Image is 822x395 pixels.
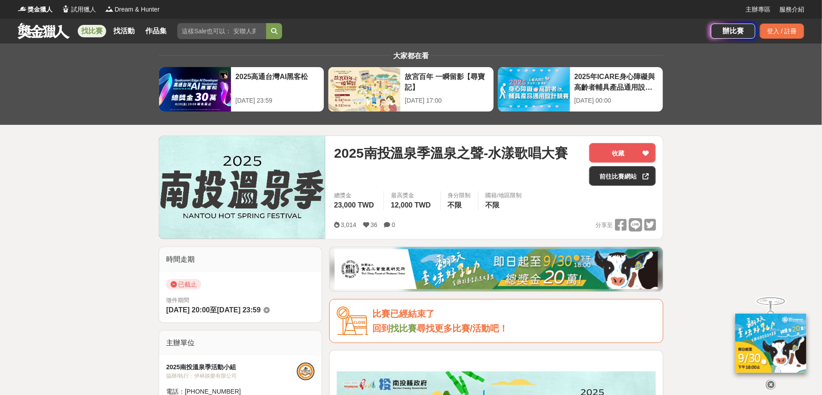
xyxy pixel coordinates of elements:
a: 服務介紹 [779,5,804,14]
span: 3,014 [341,221,356,228]
img: Logo [105,4,114,13]
span: 23,000 TWD [334,201,374,209]
span: 回到 [372,323,390,333]
a: 2025高通台灣AI黑客松[DATE] 23:59 [159,67,324,112]
a: Logo獎金獵人 [18,5,52,14]
img: Cover Image [159,136,325,239]
span: 0 [392,221,395,228]
input: 這樣Sale也可以： 安聯人壽創意銷售法募集 [177,23,266,39]
div: 國籍/地區限制 [486,191,522,200]
span: 徵件期間 [166,297,189,303]
div: 協辦/執行： 伊林娛樂有限公司 [166,372,297,380]
div: 身分限制 [448,191,471,200]
img: b0ef2173-5a9d-47ad-b0e3-de335e335c0a.jpg [335,249,658,289]
a: 2025年ICARE身心障礙與高齡者輔具產品通用設計競賽[DATE] 00:00 [498,67,663,112]
div: [DATE] 00:00 [575,96,658,105]
span: 最高獎金 [391,191,433,200]
div: [DATE] 17:00 [405,96,489,105]
a: 找活動 [110,25,138,37]
span: 試用獵人 [71,5,96,14]
div: [DATE] 23:59 [235,96,319,105]
span: 12,000 TWD [391,201,431,209]
a: 故宮百年 一瞬留影【尋寶記】[DATE] 17:00 [328,67,494,112]
a: LogoDream & Hunter [105,5,160,14]
span: 不限 [448,201,462,209]
div: 故宮百年 一瞬留影【尋寶記】 [405,72,489,92]
span: 2025南投溫泉季溫泉之聲-水漾歌唱大賽 [334,143,568,163]
button: 收藏 [589,143,656,163]
span: [DATE] 20:00 [166,306,210,314]
div: 2025高通台灣AI黑客松 [235,72,319,92]
span: 不限 [486,201,500,209]
div: 2025南投溫泉季活動小組 [166,363,297,372]
span: [DATE] 23:59 [217,306,260,314]
span: 大家都在看 [391,52,431,60]
div: 2025年ICARE身心障礙與高齡者輔具產品通用設計競賽 [575,72,658,92]
a: 作品集 [142,25,170,37]
img: Icon [337,307,368,335]
span: 分享至 [595,219,613,232]
img: Logo [61,4,70,13]
span: 總獎金 [334,191,376,200]
div: 時間走期 [159,247,322,272]
a: Logo試用獵人 [61,5,96,14]
div: 比賽已經結束了 [372,307,656,321]
img: Logo [18,4,27,13]
span: Dream & Hunter [115,5,160,14]
span: 至 [210,306,217,314]
div: 登入 / 註冊 [760,24,804,39]
a: 辦比賽 [711,24,755,39]
a: 前往比賽網站 [589,166,656,186]
span: 獎金獵人 [28,5,52,14]
span: 36 [371,221,378,228]
div: 主辦單位 [159,331,322,355]
a: 找比賽 [390,323,417,333]
a: 主辦專區 [746,5,770,14]
span: 已截止 [166,279,201,290]
a: 找比賽 [78,25,106,37]
img: ff197300-f8ee-455f-a0ae-06a3645bc375.jpg [735,314,806,373]
span: 尋找更多比賽/活動吧！ [417,323,508,333]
